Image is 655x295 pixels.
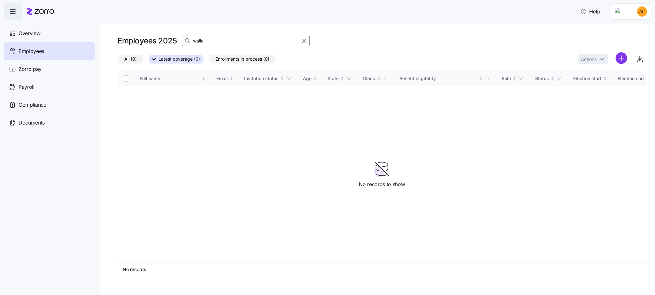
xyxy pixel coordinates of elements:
[244,75,279,82] div: Invitation status
[211,71,239,86] th: EmailNot sorted
[578,54,608,64] button: Actions
[229,76,234,81] div: Not sorted
[615,52,627,64] svg: add icon
[363,75,375,82] div: Class
[573,75,601,82] div: Election start
[4,114,95,132] a: Documents
[135,71,211,86] th: Full nameNot sorted
[580,8,600,15] span: Help
[479,76,483,81] div: Not sorted
[4,42,95,60] a: Employees
[613,71,655,86] th: Election endNot sorted
[358,71,394,86] th: ClassNot sorted
[568,71,613,86] th: Election startNot sorted
[581,57,597,62] span: Actions
[19,47,44,55] span: Employees
[158,55,200,63] span: Latest coverage (0)
[124,55,137,63] span: All (0)
[637,6,647,17] img: 73cb5fcb97e4e55e33d00a8b5270766a
[19,101,46,109] span: Compliance
[575,5,605,18] button: Help
[4,78,95,96] a: Payroll
[182,36,310,46] input: Search Employees
[118,36,177,46] h1: Employees 2025
[4,96,95,114] a: Compliance
[19,65,42,73] span: Zorro pay
[312,76,317,81] div: Not sorted
[298,71,323,86] th: AgeNot sorted
[340,76,344,81] div: Not sorted
[376,76,381,81] div: Not sorted
[19,83,35,91] span: Payroll
[535,75,549,82] div: Status
[215,55,269,63] span: Enrollments in process (0)
[530,71,568,86] th: StatusNot sorted
[19,119,45,127] span: Documents
[123,266,641,273] div: No records
[303,75,312,82] div: Age
[322,71,358,86] th: StateNot sorted
[19,29,40,37] span: Overview
[618,75,644,82] div: Election end
[550,76,555,81] div: Not sorted
[603,76,607,81] div: Not sorted
[239,71,298,86] th: Invitation statusNot sorted
[645,76,649,81] div: Not sorted
[201,76,206,81] div: Not sorted
[123,75,129,82] input: Select all records
[4,24,95,42] a: Overview
[4,60,95,78] a: Zorro pay
[399,75,477,82] div: Benefit eligibility
[502,75,511,82] div: Role
[497,71,530,86] th: RoleNot sorted
[216,75,228,82] div: Email
[280,76,284,81] div: Not sorted
[359,180,405,188] span: No records to show
[327,75,339,82] div: State
[615,8,628,15] img: Employer logo
[512,76,517,81] div: Not sorted
[394,71,497,86] th: Benefit eligibilityNot sorted
[140,75,200,82] div: Full name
